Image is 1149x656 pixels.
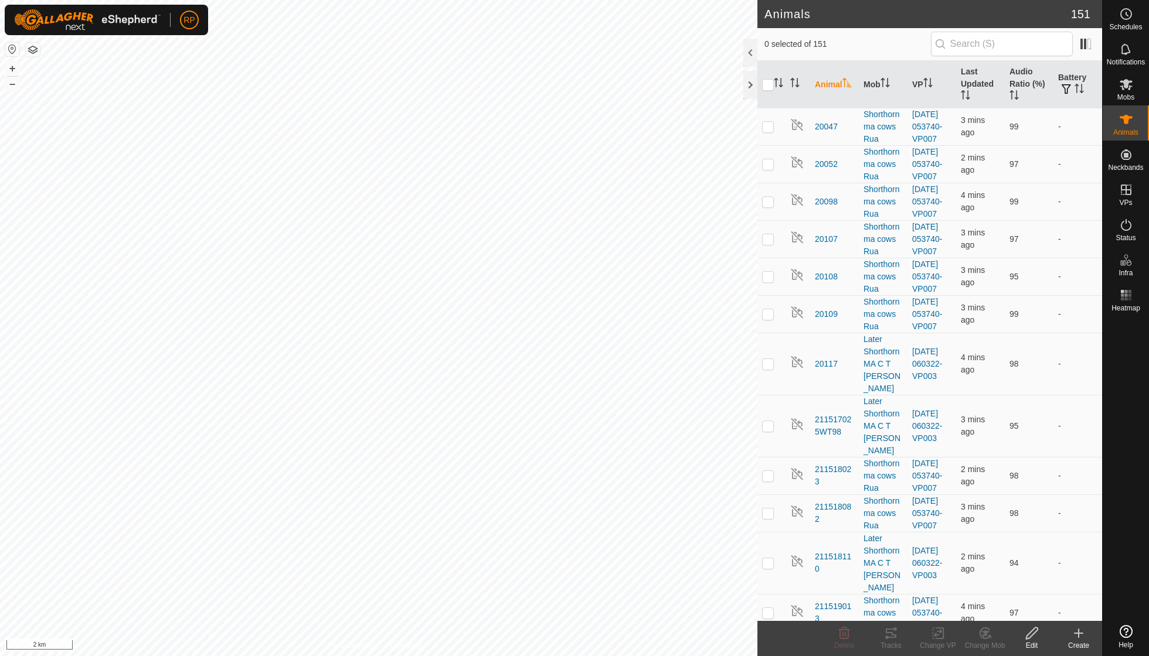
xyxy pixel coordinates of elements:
button: – [5,77,19,91]
span: Delete [834,641,855,650]
div: Shorthorn ma cows Rua [864,296,903,333]
img: Gallagher Logo [14,9,161,30]
a: Privacy Policy [332,641,376,651]
img: returning off [790,604,804,618]
span: 30 Aug 2025 at 5:45 AM [961,552,985,573]
div: Later Shorthorn MA C T [PERSON_NAME] [864,532,903,594]
img: returning off [790,355,804,369]
th: Audio Ratio (%) [1005,61,1053,108]
div: Shorthorn ma cows Rua [864,108,903,145]
span: 20047 [815,121,838,133]
img: returning off [790,268,804,282]
td: - [1053,295,1102,333]
th: Animal [810,61,859,108]
p-sorticon: Activate to sort [1009,92,1019,101]
p-sorticon: Activate to sort [790,80,800,89]
p-sorticon: Activate to sort [923,80,933,89]
a: [DATE] 060322-VP003 [912,409,942,443]
a: Help [1103,620,1149,653]
img: returning off [790,230,804,244]
a: [DATE] 053740-VP007 [912,222,942,256]
a: [DATE] 053740-VP007 [912,459,942,493]
span: 211517025WT98 [815,414,854,438]
div: Shorthorn ma cows Rua [864,183,903,220]
span: 30 Aug 2025 at 5:43 AM [961,353,985,374]
span: Help [1119,641,1133,648]
td: - [1053,145,1102,183]
span: 99 [1009,122,1019,131]
p-sorticon: Activate to sort [1075,86,1084,95]
span: RP [183,14,195,26]
div: Shorthorn ma cows Rua [864,457,903,494]
td: - [1053,333,1102,395]
td: - [1053,220,1102,258]
td: - [1053,494,1102,532]
span: 20098 [815,196,838,208]
span: 30 Aug 2025 at 5:44 AM [961,303,985,324]
th: Last Updated [956,61,1005,108]
span: Mobs [1117,94,1134,101]
div: Change Mob [961,640,1008,651]
span: Notifications [1107,59,1145,66]
span: 20109 [815,308,838,320]
a: [DATE] 053740-VP007 [912,496,942,530]
th: Battery [1053,61,1102,108]
span: 20117 [815,358,838,370]
div: Shorthorn ma cows Rua [864,221,903,258]
div: Later Shorthorn MA C T [PERSON_NAME] [864,333,903,395]
span: Infra [1119,269,1133,276]
span: 98 [1009,508,1019,518]
span: 98 [1009,471,1019,480]
p-sorticon: Activate to sort [774,80,783,89]
span: 151 [1071,5,1090,23]
input: Search (S) [931,32,1073,56]
img: returning off [790,305,804,319]
img: returning off [790,417,804,431]
th: VP [907,61,956,108]
td: - [1053,183,1102,220]
span: 30 Aug 2025 at 5:44 AM [961,502,985,524]
span: 211518110 [815,551,854,575]
p-sorticon: Activate to sort [961,92,970,101]
img: returning off [790,193,804,207]
img: returning off [790,554,804,568]
span: 98 [1009,359,1019,368]
span: 30 Aug 2025 at 5:44 AM [961,228,985,250]
span: 20052 [815,158,838,170]
a: [DATE] 053740-VP007 [912,259,942,293]
span: 30 Aug 2025 at 5:43 AM [961,190,985,212]
span: 97 [1009,234,1019,244]
span: Heatmap [1111,305,1140,312]
img: returning off [790,504,804,518]
a: [DATE] 060322-VP003 [912,546,942,580]
span: Status [1116,234,1136,241]
span: 211518023 [815,463,854,488]
a: [DATE] 053740-VP007 [912,297,942,331]
td: - [1053,457,1102,494]
span: 0 selected of 151 [764,38,931,50]
div: Change VP [915,640,961,651]
span: 20108 [815,271,838,283]
p-sorticon: Activate to sort [881,80,890,89]
img: returning off [790,467,804,481]
a: [DATE] 053740-VP007 [912,184,942,218]
td: - [1053,594,1102,631]
img: returning off [790,118,804,132]
div: Edit [1008,640,1055,651]
span: 99 [1009,309,1019,319]
span: 30 Aug 2025 at 5:44 AM [961,415,985,436]
span: 211519013 [815,600,854,625]
span: 211518082 [815,501,854,525]
a: Contact Us [390,641,425,651]
span: VPs [1119,199,1132,206]
button: + [5,61,19,76]
th: Mob [859,61,907,108]
span: 20107 [815,233,838,245]
p-sorticon: Activate to sort [842,80,852,89]
div: Create [1055,640,1102,651]
td: - [1053,258,1102,295]
span: 30 Aug 2025 at 5:45 AM [961,153,985,175]
img: returning off [790,155,804,169]
span: 97 [1009,159,1019,169]
span: 30 Aug 2025 at 5:45 AM [961,464,985,486]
